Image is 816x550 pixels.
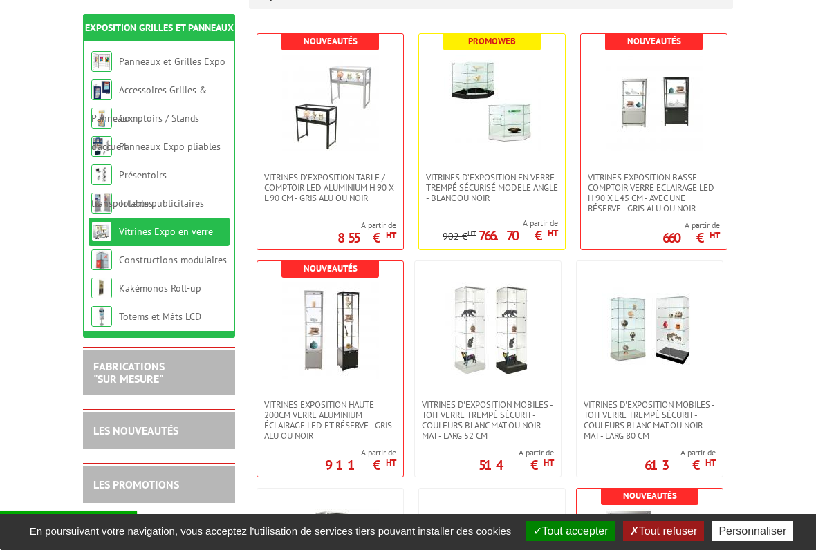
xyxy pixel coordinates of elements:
[119,225,213,238] a: Vitrines Expo en verre
[93,359,165,386] a: FABRICATIONS"Sur Mesure"
[623,490,677,502] b: Nouveautés
[645,461,716,469] p: 613 €
[468,35,516,47] b: Promoweb
[337,234,396,242] p: 855 €
[548,227,558,239] sup: HT
[627,35,681,47] b: Nouveautés
[606,55,703,151] img: VITRINES EXPOSITION BASSE COMPTOIR VERRE ECLAIRAGE LED H 90 x L 45 CM - AVEC UNE RÉSERVE - GRIS A...
[257,172,403,203] a: Vitrines d'exposition table / comptoir LED Aluminium H 90 x L 90 cm - Gris Alu ou Noir
[325,447,396,458] span: A partir de
[119,140,221,153] a: Panneaux Expo pliables
[588,172,720,214] span: VITRINES EXPOSITION BASSE COMPTOIR VERRE ECLAIRAGE LED H 90 x L 45 CM - AVEC UNE RÉSERVE - GRIS A...
[264,399,396,441] span: VITRINES EXPOSITION HAUTE 200cm VERRE ALUMINIUM ÉCLAIRAGE LED ET RÉSERVE - GRIS ALU OU NOIR
[91,51,112,72] img: Panneaux et Grilles Expo
[119,310,201,323] a: Totems et Mâts LCD
[119,254,227,266] a: Constructions modulaires
[602,282,698,379] img: Vitrines d'exposition mobiles - toit verre trempé sécurit - couleurs blanc mat ou noir mat - larg...
[584,399,716,441] span: Vitrines d'exposition mobiles - toit verre trempé sécurit - couleurs blanc mat ou noir mat - larg...
[444,55,541,151] img: VITRINES D’EXPOSITION EN VERRE TREMPÉ SÉCURISÉ MODELE ANGLE - BLANC OU NOIR
[91,84,207,124] a: Accessoires Grilles & Panneaux
[257,399,403,441] a: VITRINES EXPOSITION HAUTE 200cm VERRE ALUMINIUM ÉCLAIRAGE LED ET RÉSERVE - GRIS ALU OU NOIR
[710,229,720,241] sup: HT
[386,457,396,468] sup: HT
[479,461,554,469] p: 514 €
[325,461,396,469] p: 911 €
[282,282,379,379] img: VITRINES EXPOSITION HAUTE 200cm VERRE ALUMINIUM ÉCLAIRAGE LED ET RÉSERVE - GRIS ALU OU NOIR
[93,477,179,491] a: LES PROMOTIONS
[426,172,558,203] span: VITRINES D’EXPOSITION EN VERRE TREMPÉ SÉCURISÉ MODELE ANGLE - BLANC OU NOIR
[443,231,476,242] p: 902 €
[91,164,112,185] img: Présentoirs transportables
[282,55,379,151] img: Vitrines d'exposition table / comptoir LED Aluminium H 90 x L 90 cm - Gris Alu ou Noir
[93,424,178,437] a: LES NOUVEAUTÉS
[91,278,112,298] img: Kakémonos Roll-up
[581,172,727,214] a: VITRINES EXPOSITION BASSE COMPTOIR VERRE ECLAIRAGE LED H 90 x L 45 CM - AVEC UNE RÉSERVE - GRIS A...
[304,263,358,274] b: Nouveautés
[479,447,554,458] span: A partir de
[85,21,234,34] a: Exposition Grilles et Panneaux
[479,231,558,240] p: 766.70 €
[662,234,720,242] p: 660 €
[419,172,565,203] a: VITRINES D’EXPOSITION EN VERRE TREMPÉ SÉCURISÉ MODELE ANGLE - BLANC OU NOIR
[91,221,112,242] img: Vitrines Expo en verre
[577,399,723,441] a: Vitrines d'exposition mobiles - toit verre trempé sécurit - couleurs blanc mat ou noir mat - larg...
[705,457,716,468] sup: HT
[662,220,720,231] span: A partir de
[119,55,225,68] a: Panneaux et Grilles Expo
[91,79,112,100] img: Accessoires Grilles & Panneaux
[91,112,199,153] a: Comptoirs / Stands d'accueil
[386,229,396,241] sup: HT
[119,197,204,209] a: Totems publicitaires
[91,249,112,270] img: Constructions modulaires
[544,457,554,468] sup: HT
[443,218,558,229] span: A partir de
[337,220,396,231] span: A partir de
[304,35,358,47] b: Nouveautés
[645,447,716,458] span: A partir de
[91,306,112,327] img: Totems et Mâts LCD
[623,521,704,541] button: Tout refuser
[264,172,396,203] span: Vitrines d'exposition table / comptoir LED Aluminium H 90 x L 90 cm - Gris Alu ou Noir
[119,282,201,294] a: Kakémonos Roll-up
[712,521,793,541] button: Personnaliser (fenêtre modale)
[91,169,167,209] a: Présentoirs transportables
[440,282,537,379] img: Vitrines d'exposition mobiles - toit verre trempé sécurit - couleurs blanc mat ou noir mat - larg...
[23,525,519,537] span: En poursuivant votre navigation, vous acceptez l'utilisation de services tiers pouvant installer ...
[467,229,476,238] sup: HT
[415,399,561,441] a: Vitrines d'exposition mobiles - toit verre trempé sécurit - couleurs blanc mat ou noir mat - larg...
[422,399,554,441] span: Vitrines d'exposition mobiles - toit verre trempé sécurit - couleurs blanc mat ou noir mat - larg...
[526,521,615,541] button: Tout accepter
